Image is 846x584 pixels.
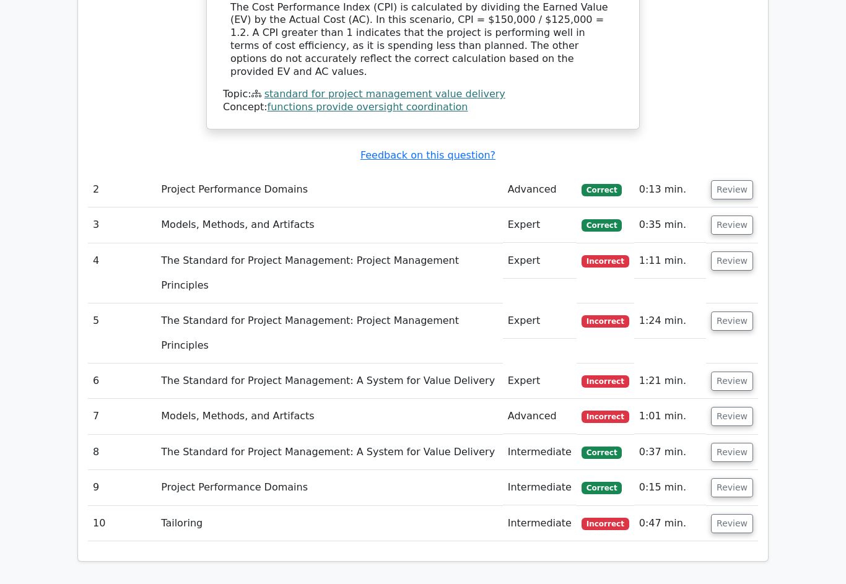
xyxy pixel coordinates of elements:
button: Review [711,407,753,426]
td: 1:01 min. [634,399,706,434]
td: 7 [88,399,156,434]
td: Models, Methods, and Artifacts [156,399,502,434]
td: Expert [503,243,577,279]
button: Review [711,514,753,533]
td: Expert [503,364,577,399]
td: 1:24 min. [634,303,706,339]
td: The Standard for Project Management: A System for Value Delivery [156,364,502,399]
a: functions provide oversight coordination [268,101,468,113]
span: Incorrect [582,375,629,388]
button: Review [711,443,753,462]
td: 2 [88,172,156,207]
td: Expert [503,207,577,243]
td: 9 [88,470,156,505]
td: 0:47 min. [634,506,706,541]
td: Intermediate [503,470,577,505]
td: 1:21 min. [634,364,706,399]
span: Correct [582,184,622,196]
span: Incorrect [582,255,629,268]
button: Review [711,180,753,199]
div: Concept: [223,101,623,114]
td: Models, Methods, and Artifacts [156,207,502,243]
td: 6 [88,364,156,399]
td: 0:37 min. [634,435,706,470]
div: The Cost Performance Index (CPI) is calculated by dividing the Earned Value (EV) by the Actual Co... [230,1,616,79]
button: Review [711,312,753,331]
td: The Standard for Project Management: Project Management Principles [156,303,502,364]
td: The Standard for Project Management: Project Management Principles [156,243,502,303]
td: Advanced [503,172,577,207]
td: The Standard for Project Management: A System for Value Delivery [156,435,502,470]
td: 10 [88,506,156,541]
td: 1:11 min. [634,243,706,279]
span: Incorrect [582,411,629,423]
td: Expert [503,303,577,339]
button: Review [711,216,753,235]
td: 3 [88,207,156,243]
td: 4 [88,243,156,303]
span: Incorrect [582,518,629,530]
td: 8 [88,435,156,470]
td: Project Performance Domains [156,172,502,207]
span: Correct [582,482,622,494]
td: Project Performance Domains [156,470,502,505]
a: Feedback on this question? [360,149,495,161]
td: 0:15 min. [634,470,706,505]
button: Review [711,372,753,391]
span: Correct [582,219,622,232]
td: 0:13 min. [634,172,706,207]
span: Incorrect [582,315,629,328]
td: Tailoring [156,506,502,541]
span: Correct [582,447,622,459]
td: Intermediate [503,506,577,541]
button: Review [711,478,753,497]
td: 0:35 min. [634,207,706,243]
td: Intermediate [503,435,577,470]
a: standard for project management value delivery [264,88,505,100]
div: Topic: [223,88,623,101]
td: Advanced [503,399,577,434]
button: Review [711,251,753,271]
td: 5 [88,303,156,364]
